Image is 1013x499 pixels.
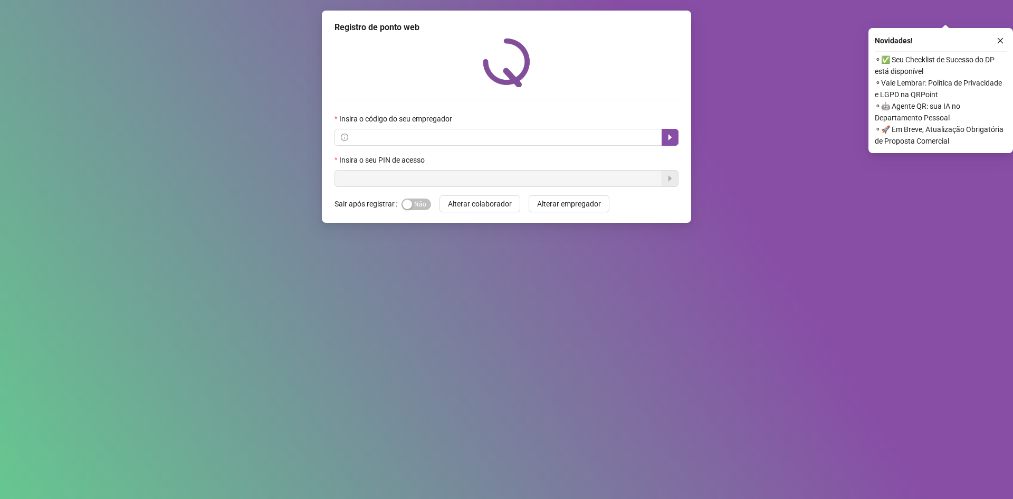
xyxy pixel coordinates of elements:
[875,54,1007,77] span: ⚬ ✅ Seu Checklist de Sucesso do DP está disponível
[529,195,609,212] button: Alterar empregador
[875,124,1007,147] span: ⚬ 🚀 Em Breve, Atualização Obrigatória de Proposta Comercial
[335,195,402,212] label: Sair após registrar
[448,198,512,210] span: Alterar colaborador
[335,21,678,34] div: Registro de ponto web
[335,113,459,125] label: Insira o código do seu empregador
[537,198,601,210] span: Alterar empregador
[341,134,348,141] span: info-circle
[335,154,432,166] label: Insira o seu PIN de acesso
[875,77,1007,100] span: ⚬ Vale Lembrar: Política de Privacidade e LGPD na QRPoint
[875,35,913,46] span: Novidades !
[439,195,520,212] button: Alterar colaborador
[666,133,674,142] span: caret-right
[875,100,1007,124] span: ⚬ 🤖 Agente QR: sua IA no Departamento Pessoal
[997,37,1004,44] span: close
[483,38,530,87] img: QRPoint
